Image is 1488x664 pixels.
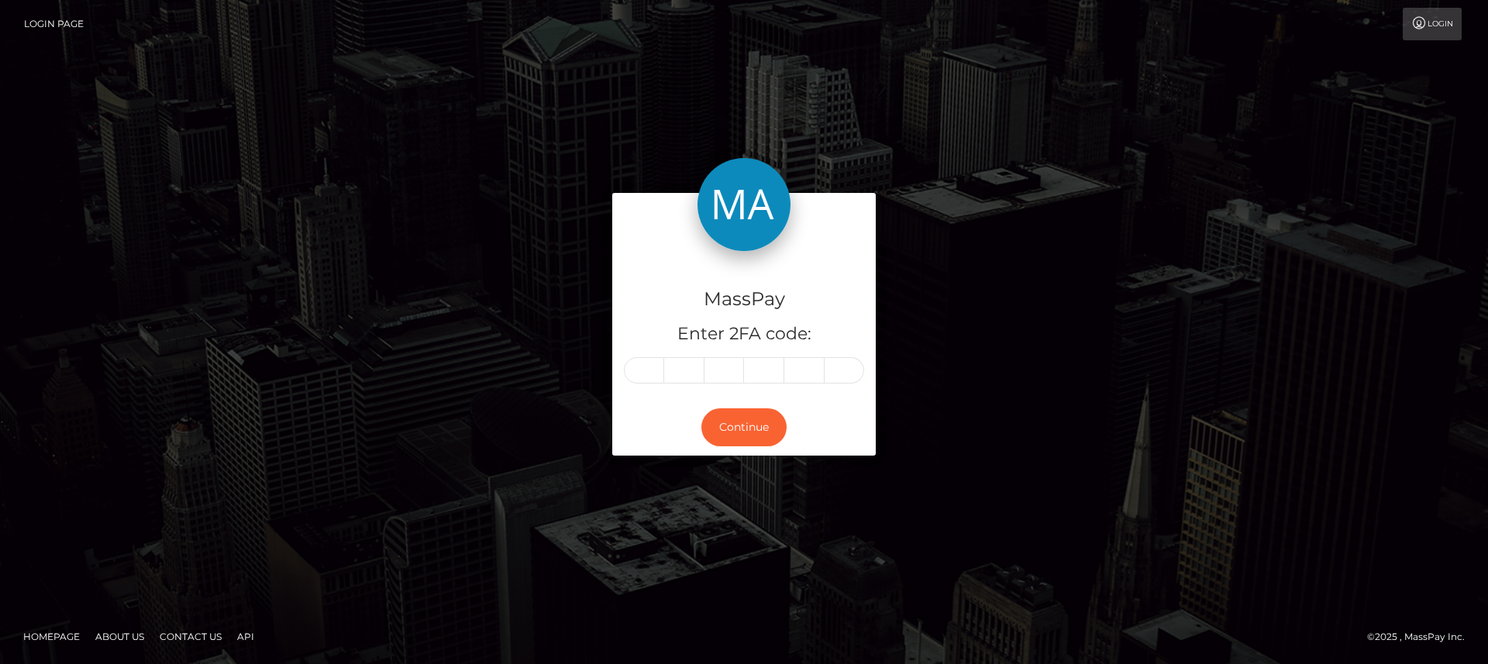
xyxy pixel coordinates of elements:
[1367,628,1476,645] div: © 2025 , MassPay Inc.
[17,624,86,649] a: Homepage
[153,624,228,649] a: Contact Us
[624,286,864,313] h4: MassPay
[624,322,864,346] h5: Enter 2FA code:
[24,8,84,40] a: Login Page
[89,624,150,649] a: About Us
[701,408,787,446] button: Continue
[231,624,260,649] a: API
[697,158,790,251] img: MassPay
